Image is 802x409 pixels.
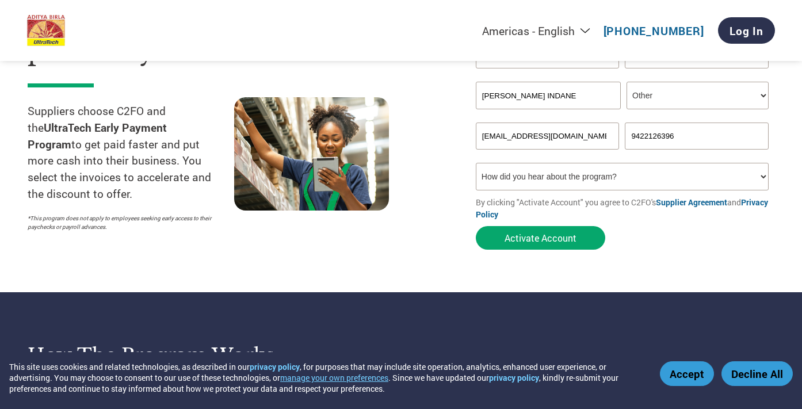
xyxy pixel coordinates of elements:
[656,197,727,208] a: Supplier Agreement
[28,120,167,151] strong: UltraTech Early Payment Program
[234,97,389,211] img: supply chain worker
[27,15,65,47] img: UltraTech
[476,197,768,220] a: Privacy Policy
[250,361,300,372] a: privacy policy
[9,361,643,394] div: This site uses cookies and related technologies, as described in our , for purposes that may incl...
[28,103,234,202] p: Suppliers choose C2FO and the to get paid faster and put more cash into their business. You selec...
[604,24,704,38] a: [PHONE_NUMBER]
[721,361,793,386] button: Decline All
[476,123,619,150] input: Invalid Email format
[476,110,769,118] div: Invalid company name or company name is too long
[28,343,387,366] h3: How the program works
[627,82,769,109] select: Title/Role
[476,151,619,158] div: Inavlid Email Address
[476,82,621,109] input: Your company name*
[718,17,775,44] a: Log In
[280,372,388,383] button: manage your own preferences
[476,226,605,250] button: Activate Account
[489,372,539,383] a: privacy policy
[625,70,768,77] div: Invalid last name or last name is too long
[625,123,768,150] input: Phone*
[476,196,774,220] p: By clicking "Activate Account" you agree to C2FO's and
[625,151,768,158] div: Inavlid Phone Number
[28,214,223,231] p: *This program does not apply to employees seeking early access to their paychecks or payroll adva...
[476,70,619,77] div: Invalid first name or first name is too long
[660,361,714,386] button: Accept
